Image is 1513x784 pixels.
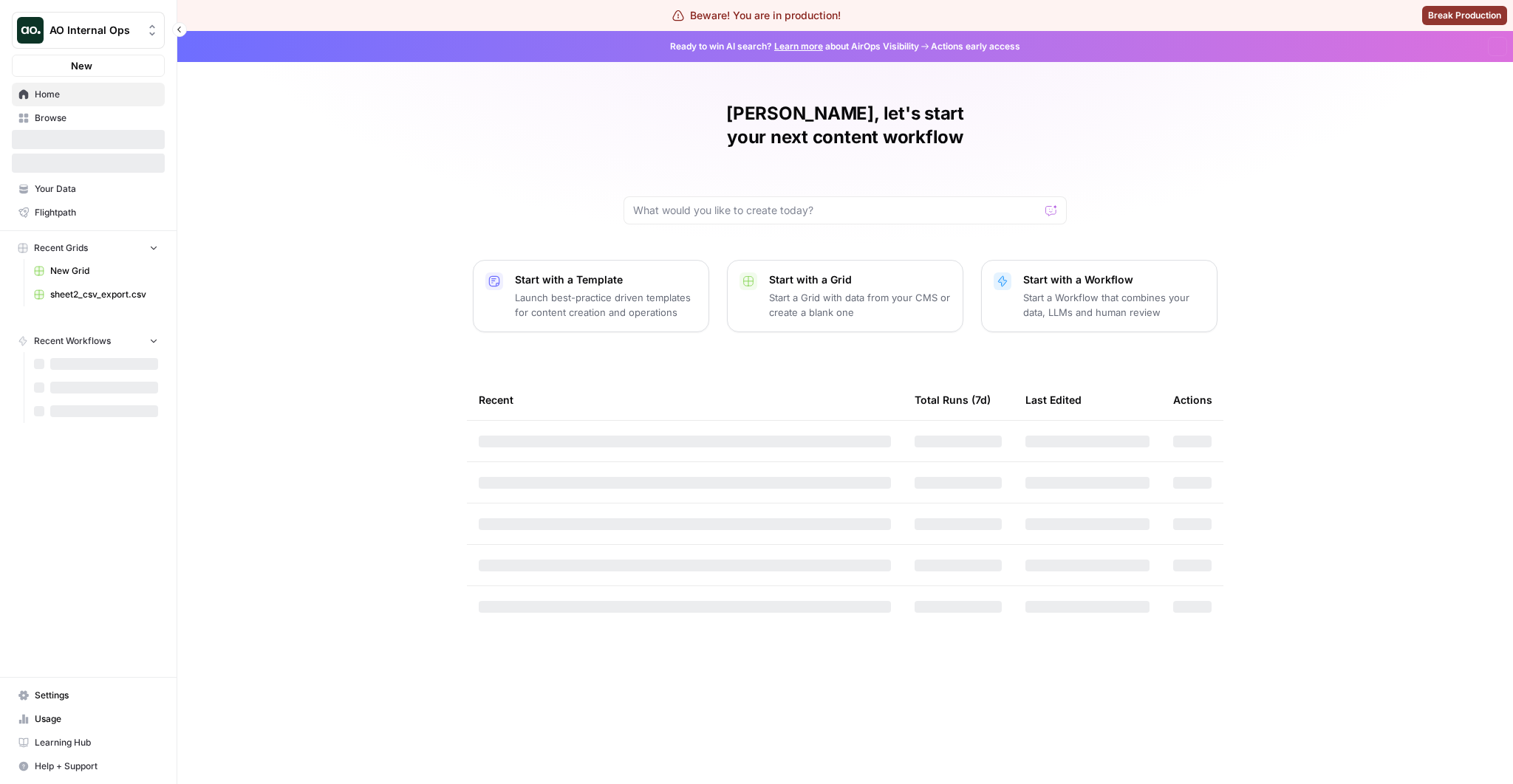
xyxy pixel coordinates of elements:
[27,283,165,306] a: sheet2_csv_export.csv
[1023,272,1205,287] p: Start with a Workflow
[1025,379,1082,420] div: Last Edited
[50,264,158,278] span: New Grid
[12,237,165,259] button: Recent Grids
[1173,379,1212,420] div: Actions
[35,689,158,702] span: Settings
[515,272,697,287] p: Start with a Template
[633,203,1039,218] input: What would you like to create today?
[1023,290,1205,320] p: Start a Workflow that combines your data, LLMs and human review
[12,684,165,707] a: Settings
[35,182,158,196] span: Your Data
[35,712,158,726] span: Usage
[12,106,165,130] a: Browse
[915,379,991,420] div: Total Runs (7d)
[515,290,697,320] p: Launch best-practice driven templates for content creation and operations
[35,736,158,749] span: Learning Hub
[49,23,139,38] span: AO Internal Ops
[12,201,165,224] a: Flightpath
[479,379,891,420] div: Recent
[1422,6,1507,25] button: Break Production
[35,760,158,773] span: Help + Support
[17,17,44,44] img: AO Internal Ops Logo
[624,102,1067,149] h1: [PERSON_NAME], let's start your next content workflow
[769,272,951,287] p: Start with a Grid
[981,260,1217,332] button: Start with a WorkflowStart a Workflow that combines your data, LLMs and human review
[35,111,158,125] span: Browse
[12,330,165,352] button: Recent Workflows
[12,55,165,77] button: New
[672,8,841,23] div: Beware! You are in production!
[769,290,951,320] p: Start a Grid with data from your CMS or create a blank one
[27,259,165,283] a: New Grid
[670,40,919,53] span: Ready to win AI search? about AirOps Visibility
[35,206,158,219] span: Flightpath
[774,41,823,52] a: Learn more
[12,12,165,49] button: Workspace: AO Internal Ops
[71,58,92,73] span: New
[1428,9,1501,22] span: Break Production
[50,288,158,301] span: sheet2_csv_export.csv
[34,241,88,255] span: Recent Grids
[12,707,165,731] a: Usage
[473,260,709,332] button: Start with a TemplateLaunch best-practice driven templates for content creation and operations
[12,83,165,106] a: Home
[12,177,165,201] a: Your Data
[35,88,158,101] span: Home
[12,754,165,778] button: Help + Support
[727,260,963,332] button: Start with a GridStart a Grid with data from your CMS or create a blank one
[931,40,1020,53] span: Actions early access
[34,334,111,348] span: Recent Workflows
[12,731,165,754] a: Learning Hub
